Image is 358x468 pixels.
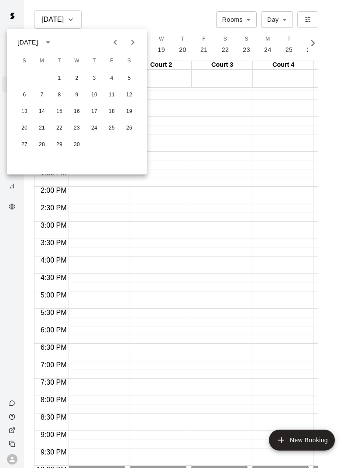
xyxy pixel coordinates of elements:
[69,87,85,103] button: 9
[104,52,120,70] span: Friday
[86,52,102,70] span: Thursday
[52,52,67,70] span: Tuesday
[17,137,32,153] button: 27
[69,104,85,120] button: 16
[17,120,32,136] button: 20
[52,137,67,153] button: 29
[104,104,120,120] button: 18
[69,71,85,86] button: 2
[17,38,38,47] div: [DATE]
[121,120,137,136] button: 26
[52,104,67,120] button: 15
[52,71,67,86] button: 1
[69,52,85,70] span: Wednesday
[17,52,32,70] span: Sunday
[34,120,50,136] button: 21
[104,120,120,136] button: 25
[17,87,32,103] button: 6
[86,87,102,103] button: 10
[121,87,137,103] button: 12
[69,120,85,136] button: 23
[52,87,67,103] button: 8
[121,71,137,86] button: 5
[124,34,141,51] button: Next month
[17,104,32,120] button: 13
[34,87,50,103] button: 7
[104,87,120,103] button: 11
[52,120,67,136] button: 22
[104,71,120,86] button: 4
[69,137,85,153] button: 30
[107,34,124,51] button: Previous month
[86,104,102,120] button: 17
[86,120,102,136] button: 24
[34,52,50,70] span: Monday
[121,104,137,120] button: 19
[86,71,102,86] button: 3
[34,137,50,153] button: 28
[41,35,55,50] button: calendar view is open, switch to year view
[34,104,50,120] button: 14
[121,52,137,70] span: Saturday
